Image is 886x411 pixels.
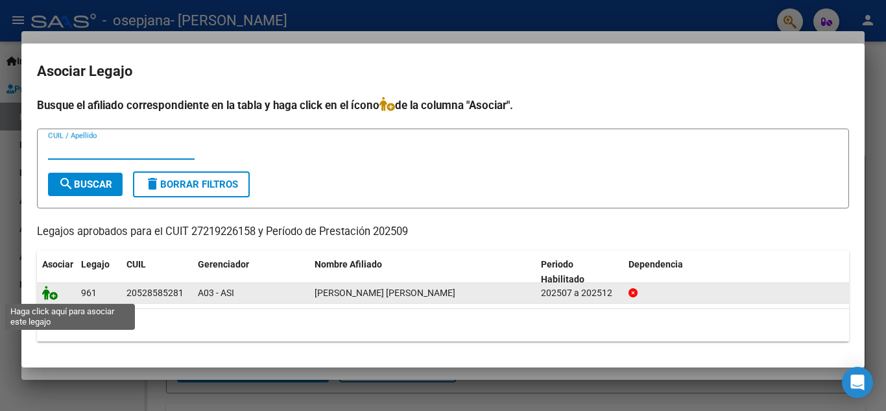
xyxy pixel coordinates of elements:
[121,251,193,293] datatable-header-cell: CUIL
[193,251,309,293] datatable-header-cell: Gerenciador
[81,259,110,269] span: Legajo
[198,288,234,298] span: A03 - ASI
[842,367,873,398] div: Open Intercom Messenger
[623,251,850,293] datatable-header-cell: Dependencia
[309,251,536,293] datatable-header-cell: Nombre Afiliado
[629,259,683,269] span: Dependencia
[76,251,121,293] datatable-header-cell: Legajo
[126,259,146,269] span: CUIL
[81,288,97,298] span: 961
[536,251,623,293] datatable-header-cell: Periodo Habilitado
[37,251,76,293] datatable-header-cell: Asociar
[58,176,74,192] mat-icon: search
[198,259,249,269] span: Gerenciador
[48,173,123,196] button: Buscar
[133,171,250,197] button: Borrar Filtros
[541,259,584,284] span: Periodo Habilitado
[145,179,238,190] span: Borrar Filtros
[58,179,112,190] span: Buscar
[37,309,849,342] div: 1 registros
[126,286,184,301] div: 20528585281
[42,259,73,269] span: Asociar
[37,224,849,240] p: Legajos aprobados para el CUIT 27219226158 y Período de Prestación 202509
[37,97,849,114] h4: Busque el afiliado correspondiente en la tabla y haga click en el ícono de la columna "Asociar".
[541,286,618,301] div: 202507 a 202512
[145,176,160,192] mat-icon: delete
[37,59,849,84] h2: Asociar Legajo
[315,288,455,298] span: FERNANDEZ MAXIMO LAUTARO
[315,259,382,269] span: Nombre Afiliado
